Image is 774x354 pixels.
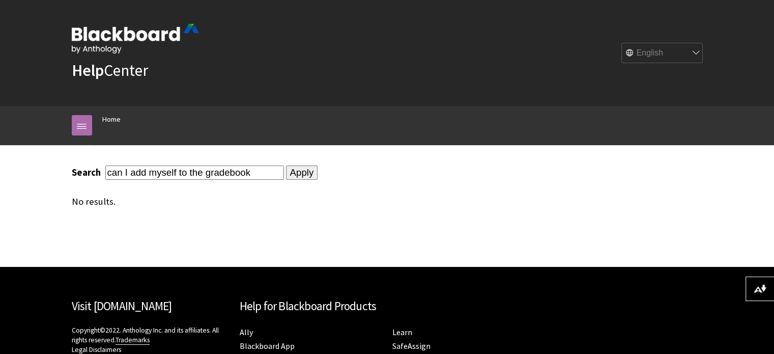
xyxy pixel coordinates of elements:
[392,341,431,351] a: SafeAssign
[392,327,412,338] a: Learn
[622,43,703,64] select: Site Language Selector
[72,24,199,53] img: Blackboard by Anthology
[286,166,318,180] input: Apply
[116,336,150,345] a: Trademarks
[240,341,295,351] a: Blackboard App
[240,327,253,338] a: Ally
[72,196,552,207] div: No results.
[72,167,103,178] label: Search
[240,297,535,315] h2: Help for Blackboard Products
[72,60,148,80] a: HelpCenter
[72,60,104,80] strong: Help
[102,113,121,126] a: Home
[72,298,172,313] a: Visit [DOMAIN_NAME]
